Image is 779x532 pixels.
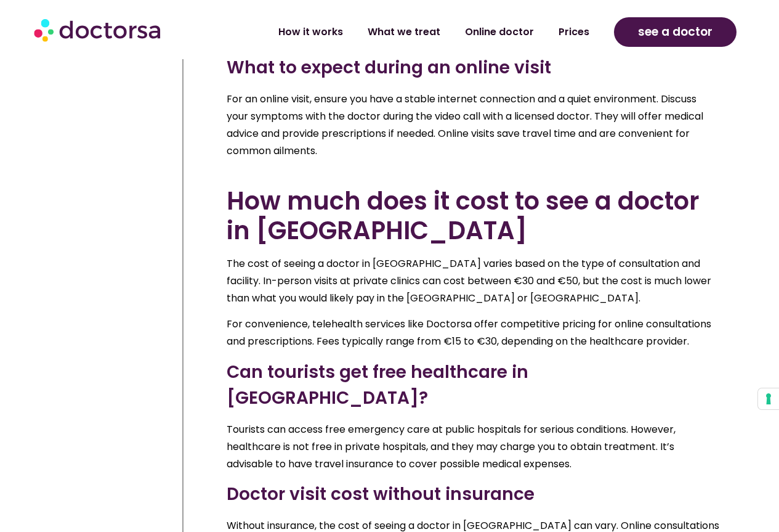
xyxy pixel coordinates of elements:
a: Online doctor [453,18,546,46]
h3: What to expect during an online visit [227,55,720,81]
h3: Can tourists get free healthcare in [GEOGRAPHIC_DATA]? [227,359,720,411]
h2: How much does it cost to see a doctor in [GEOGRAPHIC_DATA] [227,186,720,245]
nav: Menu [209,18,602,46]
a: Prices [546,18,602,46]
button: Your consent preferences for tracking technologies [758,388,779,409]
span: The cost of seeing a doctor in [GEOGRAPHIC_DATA] varies based on the type of consultation and fac... [227,256,711,305]
span: For an online visit, ensure you have a stable internet connection and a quiet environment. Discus... [227,92,703,158]
span: see a doctor [638,22,712,42]
span: Tourists can access free emergency care at public hospitals for serious conditions. However, heal... [227,422,676,471]
h3: Doctor visit cost without insurance [227,481,720,507]
a: What we treat [355,18,453,46]
a: see a doctor [614,17,737,47]
a: How it works [266,18,355,46]
span: For convenience, telehealth services like Doctorsa offer competitive pricing for online consultat... [227,317,711,348]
